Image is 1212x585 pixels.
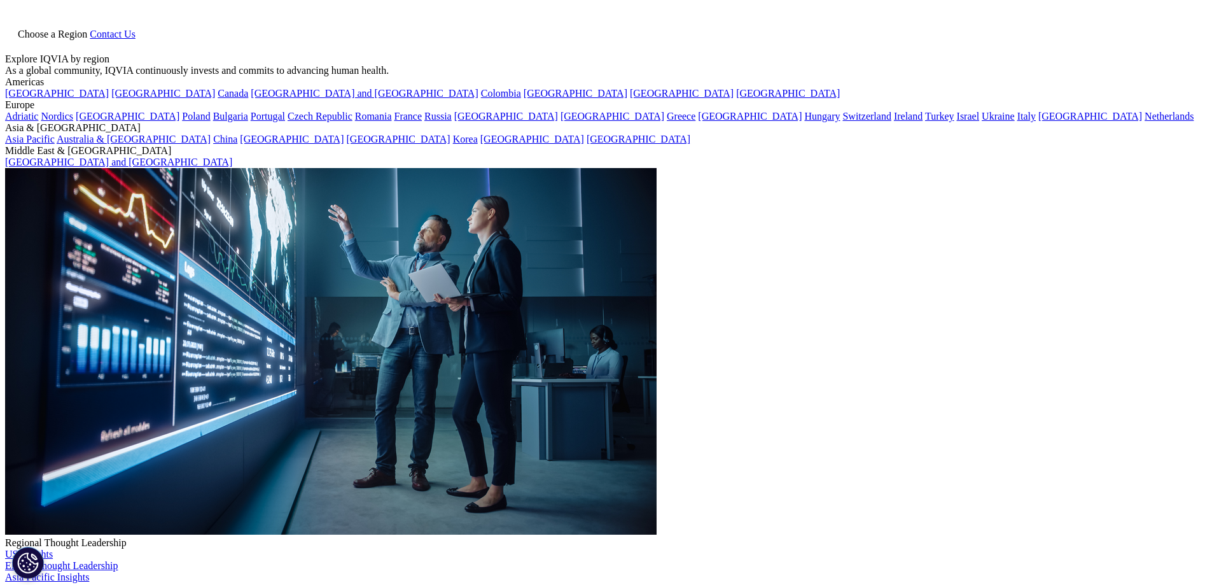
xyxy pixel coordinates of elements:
[18,29,87,39] span: Choose a Region
[218,88,248,99] a: Canada
[842,111,891,122] a: Switzerland
[5,122,1207,134] div: Asia & [GEOGRAPHIC_DATA]
[5,134,55,144] a: Asia Pacific
[5,560,118,571] a: EMEA Thought Leadership
[424,111,452,122] a: Russia
[5,572,89,582] a: Asia Pacific Insights
[480,134,584,144] a: [GEOGRAPHIC_DATA]
[5,537,1207,549] div: Regional Thought Leadership
[894,111,923,122] a: Ireland
[925,111,954,122] a: Turkey
[90,29,136,39] a: Contact Us
[213,134,237,144] a: China
[698,111,802,122] a: [GEOGRAPHIC_DATA]
[667,111,695,122] a: Greece
[5,88,109,99] a: [GEOGRAPHIC_DATA]
[251,88,478,99] a: [GEOGRAPHIC_DATA] and [GEOGRAPHIC_DATA]
[524,88,627,99] a: [GEOGRAPHIC_DATA]
[481,88,521,99] a: Colombia
[347,134,450,144] a: [GEOGRAPHIC_DATA]
[982,111,1015,122] a: Ukraine
[5,157,232,167] a: [GEOGRAPHIC_DATA] and [GEOGRAPHIC_DATA]
[804,111,840,122] a: Hungary
[394,111,422,122] a: France
[5,76,1207,88] div: Americas
[454,111,558,122] a: [GEOGRAPHIC_DATA]
[213,111,248,122] a: Bulgaria
[5,99,1207,111] div: Europe
[5,145,1207,157] div: Middle East & [GEOGRAPHIC_DATA]
[453,134,478,144] a: Korea
[57,134,211,144] a: Australia & [GEOGRAPHIC_DATA]
[1145,111,1194,122] a: Netherlands
[5,111,38,122] a: Adriatic
[12,547,44,579] button: Cookie Settings
[288,111,352,122] a: Czech Republic
[111,88,215,99] a: [GEOGRAPHIC_DATA]
[957,111,980,122] a: Israel
[251,111,285,122] a: Portugal
[5,53,1207,65] div: Explore IQVIA by region
[355,111,392,122] a: Romania
[76,111,179,122] a: [GEOGRAPHIC_DATA]
[5,168,657,535] img: 2093_analyzing-data-using-big-screen-display-and-laptop.png
[41,111,73,122] a: Nordics
[736,88,840,99] a: [GEOGRAPHIC_DATA]
[5,549,53,560] a: US Insights
[240,134,344,144] a: [GEOGRAPHIC_DATA]
[630,88,734,99] a: [GEOGRAPHIC_DATA]
[1017,111,1036,122] a: Italy
[5,65,1207,76] div: As a global community, IQVIA continuously invests and commits to advancing human health.
[587,134,690,144] a: [GEOGRAPHIC_DATA]
[182,111,210,122] a: Poland
[1038,111,1142,122] a: [GEOGRAPHIC_DATA]
[561,111,664,122] a: [GEOGRAPHIC_DATA]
